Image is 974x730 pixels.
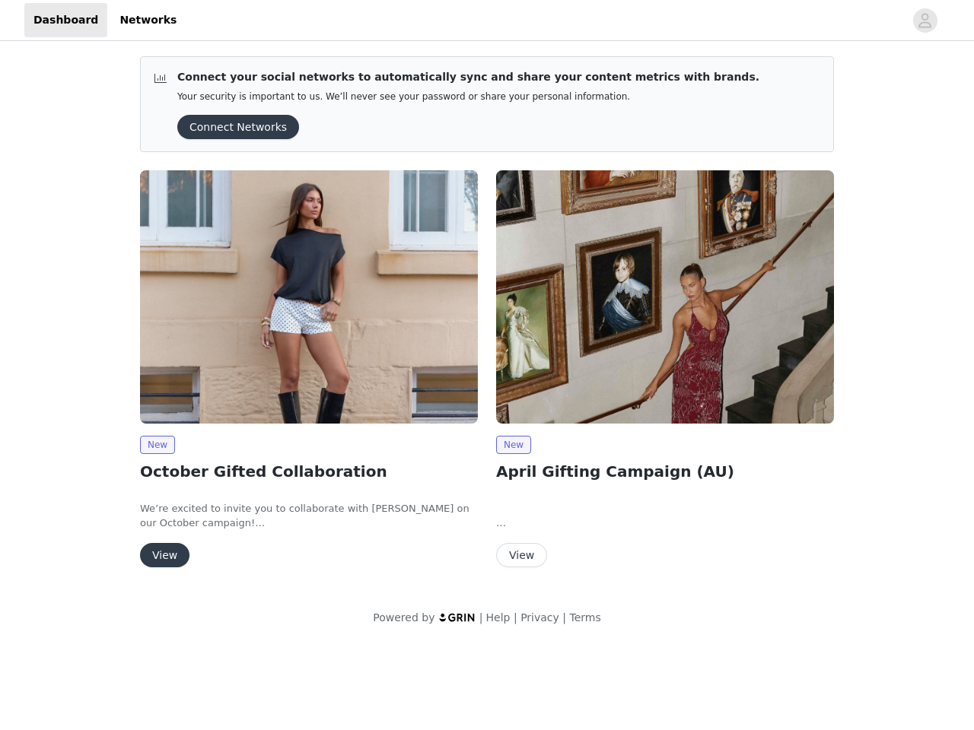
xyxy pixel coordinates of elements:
[177,69,759,85] p: Connect your social networks to automatically sync and share your content metrics with brands.
[177,115,299,139] button: Connect Networks
[486,611,511,624] a: Help
[496,550,547,561] a: View
[562,611,566,624] span: |
[496,460,834,483] h2: April Gifting Campaign (AU)
[140,170,478,424] img: Peppermayo AUS
[140,550,189,561] a: View
[569,611,600,624] a: Terms
[496,543,547,567] button: View
[496,436,531,454] span: New
[24,3,107,37] a: Dashboard
[110,3,186,37] a: Networks
[140,501,478,531] p: We’re excited to invite you to collaborate with [PERSON_NAME] on our October campaign!
[140,436,175,454] span: New
[140,543,189,567] button: View
[496,170,834,424] img: Peppermayo AUS
[514,611,517,624] span: |
[520,611,559,624] a: Privacy
[479,611,483,624] span: |
[918,8,932,33] div: avatar
[140,460,478,483] h2: October Gifted Collaboration
[177,91,759,103] p: Your security is important to us. We’ll never see your password or share your personal information.
[438,612,476,622] img: logo
[373,611,434,624] span: Powered by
